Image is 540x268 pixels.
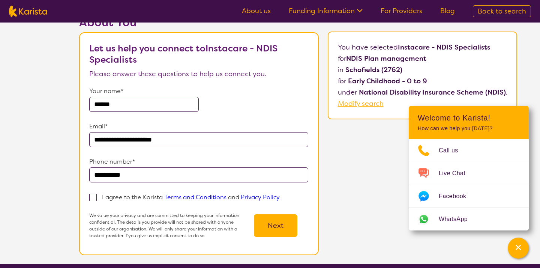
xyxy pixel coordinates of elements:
[242,6,271,15] a: About us
[338,42,507,109] p: You have selected
[338,53,507,64] p: for
[338,99,384,108] a: Modify search
[338,64,507,75] p: in
[418,125,520,132] p: How can we help you [DATE]?
[418,113,520,122] h2: Welcome to Karista!
[440,6,455,15] a: Blog
[102,193,280,201] p: I agree to the Karista and
[381,6,422,15] a: For Providers
[508,238,529,259] button: Channel Menu
[338,87,507,98] p: under .
[439,145,467,156] span: Call us
[254,214,297,237] button: Next
[89,42,277,66] b: Let us help you connect to Instacare - NDIS Specialists
[398,43,490,52] b: Instacare - NDIS Specialists
[478,7,526,16] span: Back to search
[89,156,308,167] p: Phone number*
[346,54,426,63] b: NDIS Plan management
[338,75,507,87] p: for
[348,77,427,86] b: Early Childhood - 0 to 9
[89,86,308,97] p: Your name*
[409,139,529,230] ul: Choose channel
[409,208,529,230] a: Web link opens in a new tab.
[439,214,477,225] span: WhatsApp
[89,121,308,132] p: Email*
[473,5,531,17] a: Back to search
[439,168,474,179] span: Live Chat
[89,212,243,239] p: We value your privacy and are committed to keeping your information confidential. The details you...
[9,6,47,17] img: Karista logo
[359,88,506,97] b: National Disability Insurance Scheme (NDIS)
[345,65,402,74] b: Schofields (2762)
[164,193,226,201] a: Terms and Conditions
[289,6,363,15] a: Funding Information
[89,68,308,80] p: Please answer these questions to help us connect you.
[241,193,280,201] a: Privacy Policy
[79,16,319,29] h2: About You
[409,106,529,230] div: Channel Menu
[439,191,475,202] span: Facebook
